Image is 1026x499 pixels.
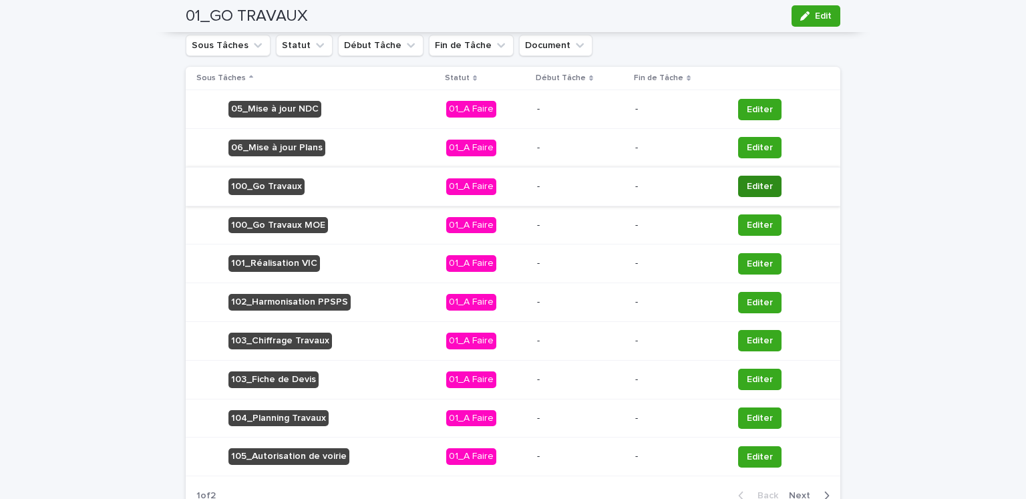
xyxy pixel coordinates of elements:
span: Editer [747,103,773,116]
div: 100_Go Travaux [228,178,305,195]
button: Editer [738,330,782,351]
p: - [537,451,625,462]
div: 01_A Faire [446,255,496,272]
p: - [635,142,722,154]
button: Editer [738,137,782,158]
p: - [537,335,625,347]
button: Editer [738,407,782,429]
tr: 05_Mise à jour NDC01_A Faire--Editer [186,90,840,129]
span: Editer [747,411,773,425]
div: 103_Fiche de Devis [228,371,319,388]
button: Début Tâche [338,35,423,56]
p: - [635,451,722,462]
tr: 102_Harmonisation PPSPS01_A Faire--Editer [186,283,840,322]
button: Fin de Tâche [429,35,514,56]
p: - [635,297,722,308]
p: - [537,258,625,269]
p: - [635,104,722,115]
button: Editer [738,176,782,197]
div: 01_A Faire [446,448,496,465]
p: - [635,374,722,385]
button: Editer [738,292,782,313]
span: Editer [747,180,773,193]
div: 101_Réalisation VIC [228,255,320,272]
tr: 100_Go Travaux MOE01_A Faire--Editer [186,206,840,244]
span: Editer [747,373,773,386]
span: Editer [747,141,773,154]
tr: 105_Autorisation de voirie01_A Faire--Editer [186,438,840,476]
button: Statut [276,35,333,56]
button: Editer [738,253,782,275]
button: Editer [738,214,782,236]
span: Editer [747,296,773,309]
p: - [635,258,722,269]
div: 103_Chiffrage Travaux [228,333,332,349]
button: Sous Tâches [186,35,271,56]
h2: 01_GO TRAVAUX [186,7,308,26]
p: - [635,335,722,347]
tr: 101_Réalisation VIC01_A Faire--Editer [186,244,840,283]
p: - [537,181,625,192]
span: Editer [747,257,773,271]
tr: 103_Fiche de Devis01_A Faire--Editer [186,360,840,399]
div: 01_A Faire [446,371,496,388]
div: 05_Mise à jour NDC [228,101,321,118]
span: Editer [747,334,773,347]
div: 01_A Faire [446,101,496,118]
p: - [635,220,722,231]
span: Editer [747,450,773,464]
p: - [537,142,625,154]
p: - [635,181,722,192]
tr: 06_Mise à jour Plans01_A Faire--Editer [186,128,840,167]
p: - [537,374,625,385]
p: Fin de Tâche [634,71,683,86]
p: - [537,220,625,231]
div: 105_Autorisation de voirie [228,448,349,465]
div: 100_Go Travaux MOE [228,217,328,234]
p: Sous Tâches [196,71,246,86]
div: 01_A Faire [446,333,496,349]
button: Document [519,35,592,56]
span: Edit [815,11,832,21]
p: - [537,104,625,115]
div: 01_A Faire [446,410,496,427]
div: 104_Planning Travaux [228,410,329,427]
span: Editer [747,218,773,232]
div: 06_Mise à jour Plans [228,140,325,156]
tr: 100_Go Travaux01_A Faire--Editer [186,167,840,206]
p: - [537,297,625,308]
div: 102_Harmonisation PPSPS [228,294,351,311]
div: 01_A Faire [446,178,496,195]
tr: 104_Planning Travaux01_A Faire--Editer [186,399,840,438]
button: Editer [738,99,782,120]
p: Début Tâche [536,71,586,86]
div: 01_A Faire [446,217,496,234]
tr: 103_Chiffrage Travaux01_A Faire--Editer [186,321,840,360]
button: Edit [792,5,840,27]
p: - [635,413,722,424]
div: 01_A Faire [446,294,496,311]
p: - [537,413,625,424]
button: Editer [738,446,782,468]
div: 01_A Faire [446,140,496,156]
p: Statut [445,71,470,86]
button: Editer [738,369,782,390]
